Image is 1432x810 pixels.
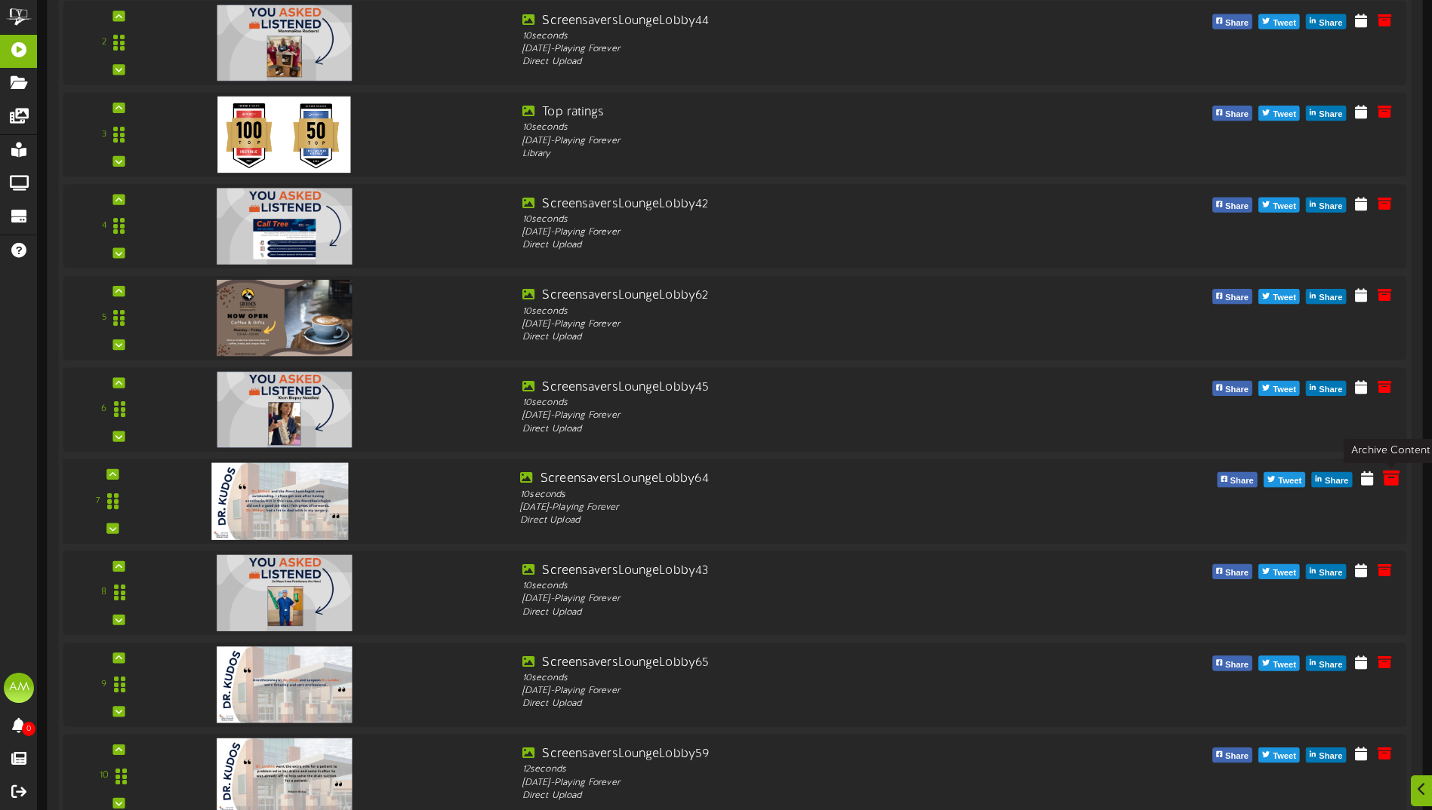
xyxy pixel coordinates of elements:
button: Tweet [1258,747,1300,762]
div: Direct Upload [522,790,1059,802]
button: Tweet [1264,472,1305,487]
div: [DATE] - Playing Forever [522,685,1059,698]
span: Share [1222,15,1252,32]
div: 10 [100,770,109,783]
button: Share [1306,564,1346,579]
span: Tweet [1270,657,1299,673]
div: Direct Upload [522,239,1059,252]
img: 538d26ac-c6ab-4dbf-9208-f4cebf276844.jpg [217,188,353,264]
button: Share [1212,198,1252,213]
img: 873827fa-48ce-4362-b053-6a82c952374a.jpg [217,646,353,723]
span: Share [1322,473,1351,489]
div: Top ratings [522,104,1059,121]
span: Share [1227,473,1256,489]
button: Tweet [1258,198,1300,213]
button: Share [1212,381,1252,396]
button: Share [1312,472,1353,487]
div: [DATE] - Playing Forever [522,776,1059,789]
div: Library [522,148,1059,161]
div: ScreensaversLoungeLobby64 [520,471,1062,488]
button: Share [1306,381,1346,396]
img: 910eb5f2-08fa-447e-b3bf-36995ddb98c1.jpg [217,555,353,631]
div: [DATE] - Playing Forever [520,502,1062,515]
button: Tweet [1258,656,1300,671]
button: Tweet [1258,381,1300,396]
span: 0 [22,722,35,736]
span: Share [1316,198,1345,215]
button: Share [1306,198,1346,213]
div: Direct Upload [520,514,1062,528]
div: 9 [101,678,106,691]
span: Tweet [1270,15,1299,32]
button: Share [1212,289,1252,304]
button: Share [1306,656,1346,671]
div: 8 [101,587,106,600]
div: ScreensaversLoungeLobby45 [522,379,1059,397]
div: 10 seconds [522,305,1059,318]
div: [DATE] - Playing Forever [522,318,1059,330]
span: Tweet [1270,565,1299,581]
span: Share [1222,748,1252,765]
button: Share [1306,106,1346,121]
span: Tweet [1270,198,1299,215]
span: Share [1316,565,1345,581]
span: Tweet [1270,290,1299,306]
div: ScreensaversLoungeLobby43 [522,563,1059,580]
img: 809cde42-d3e2-4bfb-b5a9-75ff01c167c6.jpg [218,97,351,173]
button: Tweet [1258,289,1300,304]
div: AM [4,673,34,703]
button: Share [1212,564,1252,579]
div: 10 seconds [522,671,1059,684]
span: Share [1316,106,1345,123]
span: Share [1316,657,1345,673]
div: ScreensaversLoungeLobby42 [522,195,1059,213]
button: Share [1306,14,1346,29]
button: Share [1212,747,1252,762]
div: ScreensaversLoungeLobby65 [522,654,1059,671]
div: [DATE] - Playing Forever [522,43,1059,56]
button: Tweet [1258,564,1300,579]
div: 10 seconds [520,488,1062,502]
div: Direct Upload [522,331,1059,344]
div: ScreensaversLoungeLobby62 [522,287,1059,305]
div: [DATE] - Playing Forever [522,410,1059,422]
div: 10 seconds [522,397,1059,410]
div: Direct Upload [522,422,1059,435]
span: Share [1316,748,1345,765]
span: Tweet [1270,382,1299,398]
div: [DATE] - Playing Forever [522,593,1059,606]
span: Share [1222,565,1252,581]
div: ScreensaversLoungeLobby44 [522,12,1059,29]
span: Tweet [1275,473,1304,489]
div: 10 seconds [522,121,1059,134]
span: Share [1316,15,1345,32]
button: Share [1212,656,1252,671]
span: Tweet [1270,748,1299,765]
span: Share [1222,657,1252,673]
div: [DATE] - Playing Forever [522,134,1059,147]
span: Share [1316,382,1345,398]
img: 5c6876d0-3360-4663-a5d9-c60464b3bd9f.jpg [211,462,349,539]
div: Direct Upload [522,606,1059,619]
div: 12 seconds [522,763,1059,776]
div: 10 seconds [522,580,1059,593]
img: 5a8d7883-0e24-45e4-bead-05ee2cae3556.jpg [217,371,353,447]
div: ScreensaversLoungeLobby59 [522,746,1059,763]
button: Share [1217,472,1258,487]
button: Share [1306,747,1346,762]
div: Direct Upload [522,698,1059,710]
button: Tweet [1258,106,1300,121]
span: Share [1222,382,1252,398]
span: Share [1222,106,1252,123]
img: a1652c4d-9c5a-4dd1-9b2e-50211239bea3.jpg [217,280,353,356]
button: Tweet [1258,14,1300,29]
span: Share [1222,290,1252,306]
span: Share [1316,290,1345,306]
div: 10 seconds [522,213,1059,226]
div: Direct Upload [522,56,1059,69]
button: Share [1212,106,1252,121]
span: Tweet [1270,106,1299,123]
div: 10 seconds [522,29,1059,42]
button: Share [1306,289,1346,304]
button: Share [1212,14,1252,29]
